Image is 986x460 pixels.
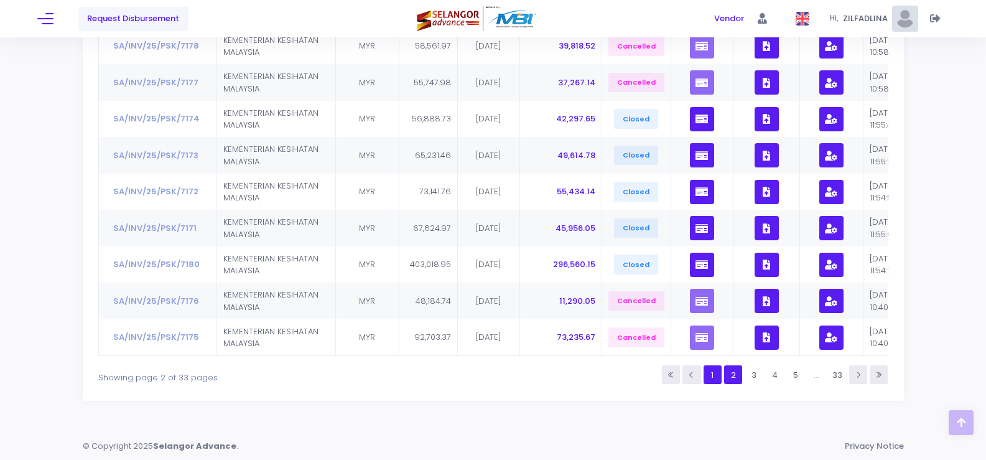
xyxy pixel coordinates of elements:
button: Click View Approval Logs [819,216,844,240]
td: MYR [336,64,399,101]
span: Vendor [714,12,744,25]
span: Closed [614,218,658,238]
span: KEMENTERIAN KESIHATAN MALAYSIA [223,289,319,313]
span: Cancelled [608,327,664,347]
button: Click View Approval Logs [819,107,844,131]
button: SA/INV/25/PSK/7175 [105,326,208,349]
td: [DATE] [458,283,521,319]
button: Click to View, Upload, Download, and Delete Documents List [755,143,779,167]
span: 73,235.67 [557,331,595,343]
a: 5 [786,365,804,383]
span: KEMENTERIAN KESIHATAN MALAYSIA [223,253,319,277]
button: SA/INV/25/PSK/7176 [105,289,208,313]
td: [DATE] 11:55:07 [863,210,922,246]
a: 2 [724,365,742,383]
button: Click to View, Upload, Download, and Delete Documents List [755,216,779,240]
span: KEMENTERIAN KESIHATAN MALAYSIA [223,216,319,240]
span: 39,818.52 [559,40,595,52]
button: Click View Approval Logs [819,253,844,277]
button: Click View Approval Logs [819,143,844,167]
td: [DATE] 11:55:40 [863,101,922,138]
button: Click View Payments List [690,216,714,240]
span: KEMENTERIAN KESIHATAN MALAYSIA [223,143,319,167]
a: 3 [745,365,763,383]
button: SA/INV/25/PSK/7173 [105,144,207,167]
button: Click View Approval Logs [819,180,844,204]
button: Click View Payments List [690,143,714,167]
td: [DATE] 10:58:23 [863,64,922,101]
span: 11,290.05 [559,295,595,307]
a: 1 [704,365,722,383]
td: MYR [336,137,399,174]
button: Click View Payments List [690,253,714,277]
td: [DATE] [458,246,521,283]
button: Click to View, Upload, Download, and Delete Documents List [755,253,779,277]
td: [DATE] [458,174,521,210]
td: [DATE] 10:40:03 [863,319,922,356]
span: KEMENTERIAN KESIHATAN MALAYSIA [223,326,319,350]
button: SA/INV/25/PSK/7171 [105,217,205,240]
td: [DATE] [458,319,521,356]
td: [DATE] [458,101,521,138]
span: Closed [614,255,658,275]
span: 48,184.74 [416,295,451,307]
td: MYR [336,28,399,65]
strong: Selangor Advance [153,440,236,453]
span: ZILFADLINA [843,12,892,25]
img: Pic [892,6,918,32]
span: Hi, [830,13,843,24]
span: 37,267.14 [558,77,595,88]
span: Request Disbursement [87,12,179,25]
span: 92,703.37 [414,331,451,343]
button: Click to View, Upload, Download, and Delete Documents List [755,180,779,204]
span: 42,297.65 [556,113,595,124]
td: [DATE] 11:54:21 [863,246,922,283]
td: MYR [336,101,399,138]
td: [DATE] [458,64,521,101]
span: KEMENTERIAN KESIHATAN MALAYSIA [223,34,319,59]
span: 296,560.15 [553,258,595,270]
button: Click to View, Upload, Download, and Delete Documents List [755,34,779,59]
button: Click View Payments List [690,180,714,204]
span: 403,018.95 [410,258,451,270]
td: [DATE] [458,28,521,65]
td: [DATE] 11:55:23 [863,137,922,174]
span: Cancelled [608,36,664,56]
span: Closed [614,182,658,202]
a: 33 [828,365,846,383]
button: Click View Approval Logs [819,70,844,95]
td: MYR [336,283,399,319]
span: 73,141.76 [419,185,451,197]
span: KEMENTERIAN KESIHATAN MALAYSIA [223,107,319,131]
button: SA/INV/25/PSK/7180 [105,253,208,276]
td: [DATE] 11:54:50 [863,174,922,210]
td: MYR [336,319,399,356]
span: 67,624.97 [413,222,451,234]
span: 45,956.05 [556,222,595,234]
button: Click View Approval Logs [819,34,844,59]
span: Cancelled [608,73,664,93]
img: Logo [417,6,538,32]
a: 4 [766,365,784,383]
a: Request Disbursement [78,7,188,31]
div: © Copyright 2025 . [83,440,248,453]
td: MYR [336,246,399,283]
span: 55,434.14 [557,185,595,197]
span: Cancelled [608,291,664,311]
span: Closed [614,146,658,166]
button: SA/INV/25/PSK/7178 [105,34,208,58]
span: 56,888.73 [412,113,451,124]
span: KEMENTERIAN KESIHATAN MALAYSIA [223,180,319,204]
button: SA/INV/25/PSK/7174 [105,107,208,131]
span: 49,614.78 [557,149,595,161]
button: Click View Approval Logs [819,326,844,350]
button: Click to View, Upload, Download, and Delete Documents List [755,70,779,95]
button: Click View Approval Logs [819,289,844,313]
td: [DATE] 10:58:53 [863,28,922,65]
span: 58,561.97 [415,40,451,52]
div: Showing page 2 of 33 pages [98,364,421,383]
td: [DATE] 10:40:21 [863,283,922,319]
span: 65,231.46 [415,149,451,161]
button: SA/INV/25/PSK/7172 [105,180,207,204]
button: Click to View, Upload, Download, and Delete Documents List [755,326,779,350]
